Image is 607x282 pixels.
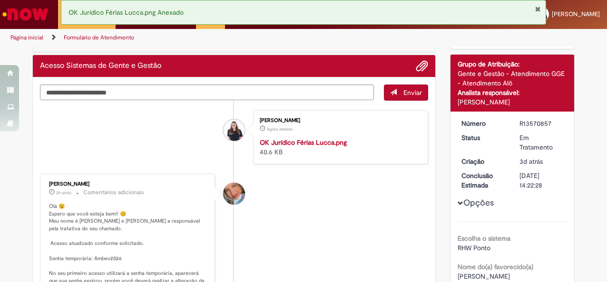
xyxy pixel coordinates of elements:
span: 2h atrás [56,190,71,196]
img: ServiceNow [1,5,50,24]
ul: Trilhas de página [7,29,398,47]
div: 40.6 KB [260,138,418,157]
span: 3d atrás [519,157,543,166]
dt: Conclusão Estimada [454,171,513,190]
div: 26/09/2025 14:33:08 [519,157,564,166]
button: Enviar [384,85,428,101]
div: [DATE] 14:22:28 [519,171,564,190]
h2: Acesso Sistemas de Gente e Gestão Histórico de tíquete [40,62,161,70]
a: Formulário de Atendimento [64,34,134,41]
b: Nome do(a) favorecido(a) [458,263,533,271]
div: [PERSON_NAME] [458,97,568,107]
time: 26/09/2025 14:33:08 [519,157,543,166]
dt: Criação [454,157,513,166]
div: [PERSON_NAME] [260,118,418,123]
div: R13570857 [519,119,564,128]
div: Grupo de Atribuição: [458,59,568,69]
span: [PERSON_NAME] [552,10,600,18]
textarea: Digite sua mensagem aqui... [40,85,374,100]
dt: Número [454,119,513,128]
span: [PERSON_NAME] [458,272,510,281]
span: RHW Ponto [458,244,490,252]
time: 29/09/2025 09:54:15 [56,190,71,196]
a: Página inicial [10,34,43,41]
a: OK Jurídico Férias Lucca.png [260,138,347,147]
div: Livia De Abreu Pinheiro [223,119,245,141]
div: [PERSON_NAME] [49,181,207,187]
span: OK Jurídico Férias Lucca.png Anexado [69,8,184,17]
span: Enviar [403,88,422,97]
b: Escolha o sistema [458,234,510,243]
button: Fechar Notificação [535,5,541,13]
div: Gente e Gestão - Atendimento GGE - Atendimento Alô [458,69,568,88]
dt: Status [454,133,513,142]
div: Analista responsável: [458,88,568,97]
button: Adicionar anexos [416,60,428,72]
small: Comentários adicionais [83,188,144,197]
div: Jacqueline Andrade Galani [223,183,245,205]
div: Em Tratamento [519,133,564,152]
span: Agora mesmo [267,126,293,132]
